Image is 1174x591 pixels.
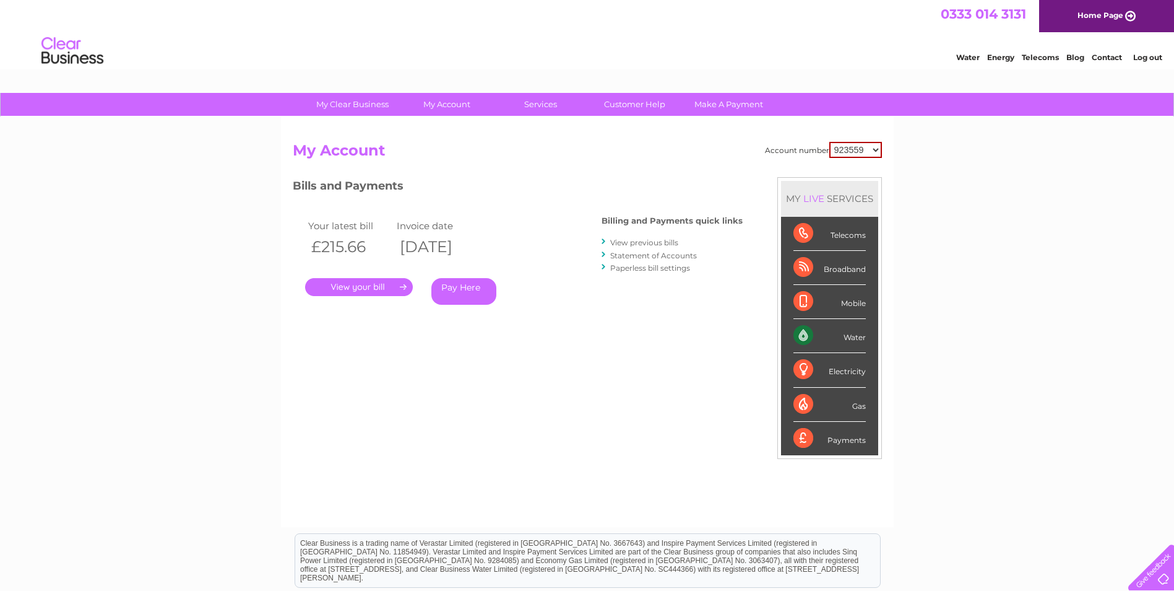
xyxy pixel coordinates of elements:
[610,263,690,273] a: Paperless bill settings
[793,319,866,353] div: Water
[584,93,686,116] a: Customer Help
[394,234,483,260] th: [DATE]
[305,278,413,296] a: .
[793,217,866,251] div: Telecoms
[801,193,827,204] div: LIVE
[941,6,1026,22] a: 0333 014 3131
[293,177,743,199] h3: Bills and Payments
[793,422,866,455] div: Payments
[987,53,1014,62] a: Energy
[295,7,880,60] div: Clear Business is a trading name of Verastar Limited (registered in [GEOGRAPHIC_DATA] No. 3667643...
[765,142,882,158] div: Account number
[431,278,496,305] a: Pay Here
[610,251,697,260] a: Statement of Accounts
[490,93,592,116] a: Services
[394,217,483,234] td: Invoice date
[793,285,866,319] div: Mobile
[1066,53,1084,62] a: Blog
[305,234,394,260] th: £215.66
[1022,53,1059,62] a: Telecoms
[293,142,882,165] h2: My Account
[678,93,780,116] a: Make A Payment
[602,216,743,225] h4: Billing and Payments quick links
[793,388,866,422] div: Gas
[781,181,878,216] div: MY SERVICES
[1092,53,1122,62] a: Contact
[793,353,866,387] div: Electricity
[793,251,866,285] div: Broadband
[1133,53,1162,62] a: Log out
[41,32,104,70] img: logo.png
[305,217,394,234] td: Your latest bill
[956,53,980,62] a: Water
[301,93,404,116] a: My Clear Business
[395,93,498,116] a: My Account
[610,238,678,247] a: View previous bills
